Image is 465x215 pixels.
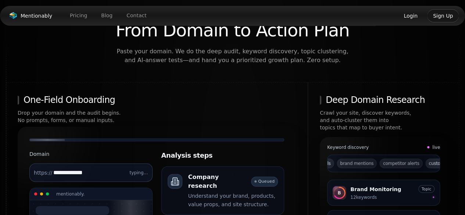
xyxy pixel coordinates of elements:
input: Domain input [29,164,153,182]
span: One‑Field Onboarding [24,94,115,106]
span: Queued [251,177,278,187]
span: From Domain to Action Plan [116,19,350,41]
span: Paste your domain. We do the deep audit, keyword discovery, topic clustering, and AI‑answer tests... [68,47,397,65]
div: typing… [130,170,148,176]
span: brand mentions [337,159,377,168]
div: 12 keywords [350,194,377,200]
span: Mentionably [21,12,52,19]
h3: Analysis steps [161,150,285,161]
span: Deep Domain Research [326,94,425,106]
label: Domain [29,150,153,158]
span: Keyword discovery [327,144,369,150]
button: Sign Up [427,9,459,23]
button: Login [397,9,424,23]
div: mentionably. [56,191,85,197]
p: Company research [188,173,248,190]
span: integration keywords [283,159,334,168]
p: Understand your brand, products, value props, and site structure. [188,192,278,209]
span: live [427,144,440,150]
span: Crawl your site, discover keywords, and auto‑cluster them into topics that map to buyer intent. [320,109,447,131]
span: competitor alerts [380,159,422,168]
span: Drop your domain and the audit begins. No prompts, forms, or manual inputs. [18,109,159,124]
a: Contact [121,10,152,21]
img: Mentionably logo [9,12,18,19]
a: Blog [95,10,118,21]
span: Topic [418,185,434,193]
a: Pricing [64,10,93,21]
span: B [337,190,341,196]
p: Brand Monitoring [350,186,401,193]
a: Mentionably [6,11,55,21]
